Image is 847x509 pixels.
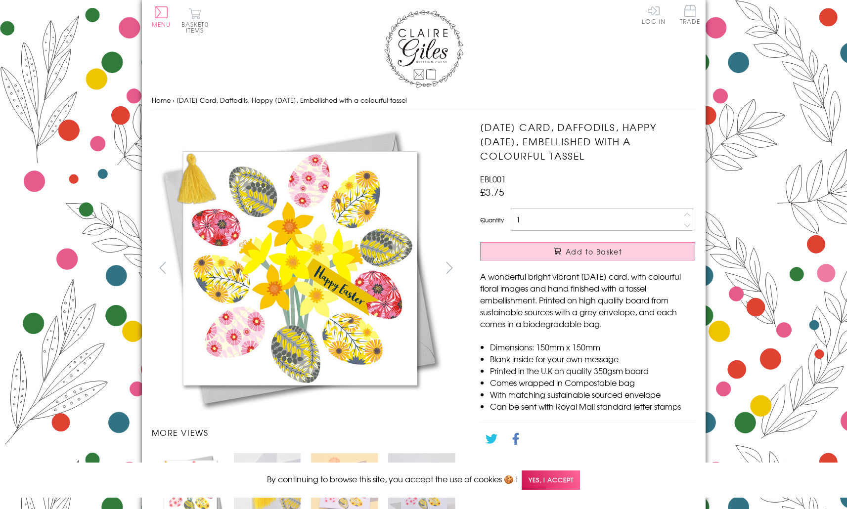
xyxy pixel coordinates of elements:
[152,426,461,438] h3: More views
[384,10,463,88] img: Claire Giles Greetings Cards
[480,173,506,185] span: EBL001
[480,185,504,199] span: £3.75
[490,365,695,377] li: Printed in the U.K on quality 350gsm board
[173,95,175,105] span: ›
[480,215,504,224] label: Quantity
[480,270,695,330] p: A wonderful bright vibrant [DATE] card, with colourful floral images and hand finished with a tas...
[151,120,448,417] img: Easter Card, Daffodils, Happy Easter, Embellished with a colourful tassel
[438,256,460,279] button: next
[642,5,666,24] a: Log In
[177,95,407,105] span: [DATE] Card, Daffodils, Happy [DATE], Embellished with a colourful tassel
[680,5,701,24] span: Trade
[480,242,695,260] button: Add to Basket
[490,377,695,388] li: Comes wrapped in Compostable bag
[522,470,580,490] span: Yes, I accept
[566,247,622,256] span: Add to Basket
[181,8,209,33] button: Basket0 items
[152,90,696,111] nav: breadcrumbs
[490,400,695,412] li: Can be sent with Royal Mail standard letter stamps
[480,120,695,163] h1: [DATE] Card, Daffodils, Happy [DATE], Embellished with a colourful tassel
[490,341,695,353] li: Dimensions: 150mm x 150mm
[152,20,171,29] span: Menu
[490,388,695,400] li: With matching sustainable sourced envelope
[680,5,701,26] a: Trade
[490,353,695,365] li: Blank inside for your own message
[152,6,171,27] button: Menu
[152,256,174,279] button: prev
[460,120,757,417] img: Easter Card, Daffodils, Happy Easter, Embellished with a colourful tassel
[489,460,584,471] a: Go back to the collection
[152,95,171,105] a: Home
[186,20,209,35] span: 0 items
